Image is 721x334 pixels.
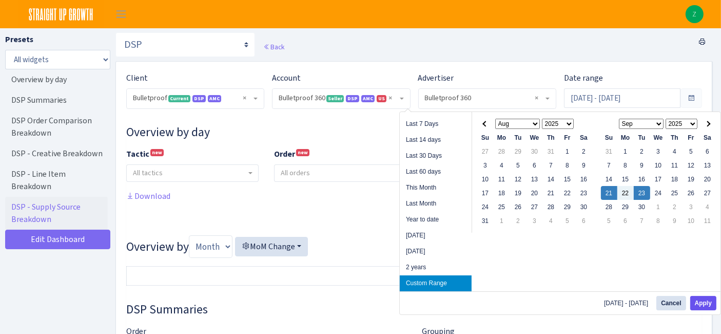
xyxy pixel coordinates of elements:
[510,144,527,158] td: 29
[208,95,221,102] span: Amazon Marketing Cloud
[683,186,699,200] td: 26
[667,158,683,172] td: 11
[617,158,634,172] td: 8
[126,235,702,258] h3: Overview by
[683,131,699,144] th: Fr
[559,214,576,228] td: 5
[699,131,716,144] th: Sa
[604,300,652,306] span: [DATE] - [DATE]
[400,244,472,259] li: [DATE]
[192,95,206,102] span: DSP
[126,72,148,84] label: Client
[389,93,393,103] span: Remove all items
[543,158,559,172] td: 7
[477,186,494,200] td: 17
[272,89,410,108] span: Bulletproof 360 <span class="badge badge-success">Seller</span><span class="badge badge-primary">...
[634,214,650,228] td: 7
[326,95,344,102] span: Seller
[543,214,559,228] td: 4
[510,200,527,214] td: 26
[5,90,108,110] a: DSP Summaries
[400,116,472,132] li: Last 7 Days
[235,237,308,256] button: MoM Change
[650,144,667,158] td: 3
[400,275,472,291] li: Custom Range
[377,95,386,102] span: US
[279,93,397,103] span: Bulletproof 360 <span class="badge badge-success">Seller</span><span class="badge badge-primary">...
[296,149,309,156] sup: new
[617,172,634,186] td: 15
[686,5,704,23] img: Zach Belous
[425,93,543,103] span: Bulletproof 360
[477,158,494,172] td: 3
[126,191,170,201] a: Download
[527,186,543,200] td: 20
[400,148,472,164] li: Last 30 Days
[275,165,456,181] input: All orders
[5,230,110,249] a: Edit Dashboard
[274,149,295,159] b: Order
[650,172,667,186] td: 17
[127,89,264,108] span: Bulletproof <span class="badge badge-success">Current</span><span class="badge badge-primary">DSP...
[683,158,699,172] td: 12
[559,200,576,214] td: 29
[601,186,617,200] td: 21
[634,144,650,158] td: 2
[543,200,559,214] td: 28
[361,95,375,102] span: Amazon Marketing Cloud
[126,302,702,317] h3: Widget #37
[543,172,559,186] td: 14
[634,172,650,186] td: 16
[126,125,702,140] h3: Widget #10
[243,93,246,103] span: Remove all items
[601,214,617,228] td: 5
[601,200,617,214] td: 28
[617,131,634,144] th: Mo
[477,144,494,158] td: 27
[527,144,543,158] td: 30
[5,143,108,164] a: DSP - Creative Breakdown
[535,93,538,103] span: Remove all items
[5,33,33,46] label: Presets
[168,95,190,102] span: Current
[650,186,667,200] td: 24
[494,131,510,144] th: Mo
[477,172,494,186] td: 10
[576,214,592,228] td: 6
[617,200,634,214] td: 29
[527,172,543,186] td: 13
[126,149,149,159] b: Tactic
[559,131,576,144] th: Fr
[272,72,301,84] label: Account
[683,172,699,186] td: 19
[559,144,576,158] td: 1
[667,214,683,228] td: 9
[559,158,576,172] td: 8
[527,214,543,228] td: 3
[690,296,716,310] button: Apply
[683,200,699,214] td: 3
[494,172,510,186] td: 11
[510,214,527,228] td: 2
[634,131,650,144] th: Tu
[510,131,527,144] th: Tu
[650,200,667,214] td: 1
[510,186,527,200] td: 19
[667,186,683,200] td: 25
[699,158,716,172] td: 13
[683,144,699,158] td: 5
[494,158,510,172] td: 4
[543,131,559,144] th: Th
[601,144,617,158] td: 31
[400,180,472,196] li: This Month
[667,131,683,144] th: Th
[601,158,617,172] td: 7
[494,200,510,214] td: 25
[667,200,683,214] td: 2
[5,164,108,197] a: DSP - Line Item Breakdown
[656,296,686,310] button: Cancel
[617,214,634,228] td: 6
[601,131,617,144] th: Su
[477,131,494,144] th: Su
[650,158,667,172] td: 10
